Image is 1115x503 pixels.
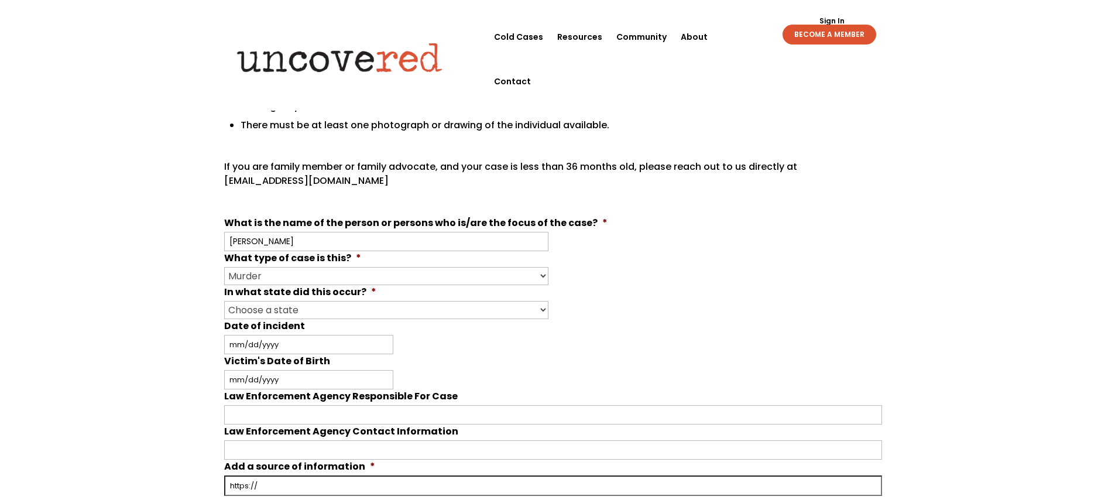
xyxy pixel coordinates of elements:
[557,15,602,59] a: Resources
[783,25,876,45] a: BECOME A MEMBER
[224,391,458,403] label: Law Enforcement Agency Responsible For Case
[224,320,305,333] label: Date of incident
[224,461,375,473] label: Add a source of information
[224,355,330,368] label: Victim's Date of Birth
[224,475,882,496] input: https://
[227,35,452,80] img: Uncovered logo
[494,15,543,59] a: Cold Cases
[224,335,393,354] input: mm/dd/yyyy
[224,370,393,389] input: mm/dd/yyyy
[494,59,531,104] a: Contact
[616,15,667,59] a: Community
[224,217,608,230] label: What is the name of the person or persons who is/are the focus of the case?
[224,252,361,265] label: What type of case is this?
[224,286,376,299] label: In what state did this occur?
[681,15,708,59] a: About
[241,118,882,132] li: There must be at least one photograph or drawing of the individual available.
[813,18,851,25] a: Sign In
[224,160,882,197] p: If you are family member or family advocate, and your case is less than 36 months old, please rea...
[224,426,458,438] label: Law Enforcement Agency Contact Information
